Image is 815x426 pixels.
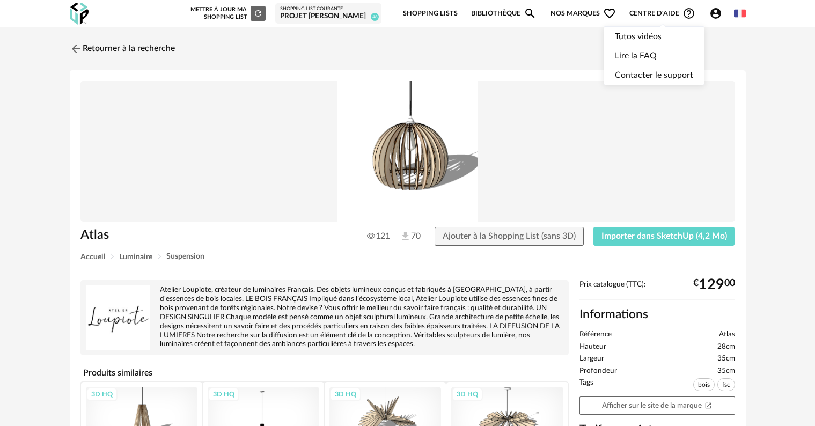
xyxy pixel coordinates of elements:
img: fr [734,8,746,19]
img: Téléchargements [400,231,411,242]
span: Heart Outline icon [603,7,616,20]
img: brand logo [86,285,150,350]
a: BibliothèqueMagnify icon [471,1,537,26]
span: Centre d'aideHelp Circle Outline icon [629,7,695,20]
span: Account Circle icon [709,7,722,20]
span: 129 [699,281,724,289]
div: 3D HQ [452,387,483,401]
span: 28cm [717,342,735,352]
div: Shopping List courante [280,6,377,12]
span: 35cm [717,354,735,364]
span: Help Circle Outline icon [682,7,695,20]
a: Shopping List courante Projet [PERSON_NAME] 48 [280,6,377,21]
span: Hauteur [579,342,606,352]
span: Open In New icon [704,401,712,409]
div: 3D HQ [86,387,118,401]
div: Mettre à jour ma Shopping List [188,6,266,21]
span: 121 [367,231,390,241]
a: Shopping Lists [403,1,458,26]
h2: Informations [579,307,735,322]
span: Nos marques [550,1,616,26]
span: Référence [579,330,612,340]
span: Luminaire [119,253,152,261]
div: Projet [PERSON_NAME] [280,12,377,21]
img: svg+xml;base64,PHN2ZyB3aWR0aD0iMjQiIGhlaWdodD0iMjQiIHZpZXdCb3g9IjAgMCAyNCAyNCIgZmlsbD0ibm9uZSIgeG... [70,42,83,55]
a: Tutos vidéos [615,27,693,46]
a: Retourner à la recherche [70,37,175,61]
span: Accueil [80,253,105,261]
span: 48 [371,13,379,21]
h4: Produits similaires [80,365,569,381]
h1: Atlas [80,227,347,244]
button: Ajouter à la Shopping List (sans 3D) [435,227,584,246]
div: Atelier Loupiote, créateur de luminaires Français. Des objets lumineux conçus et fabriqués à [GEO... [86,285,563,349]
img: OXP [70,3,89,25]
a: Contacter le support [615,65,693,85]
span: 70 [400,231,415,243]
div: Breadcrumb [80,253,735,261]
a: Afficher sur le site de la marqueOpen In New icon [579,396,735,415]
span: Suspension [166,253,204,260]
span: bois [693,378,715,391]
span: Account Circle icon [709,7,727,20]
img: Product pack shot [80,81,735,222]
div: Prix catalogue (TTC): [579,280,735,300]
span: Profondeur [579,366,617,376]
span: Atlas [719,330,735,340]
span: Importer dans SketchUp (4,2 Mo) [601,232,727,240]
span: fsc [717,378,735,391]
button: Importer dans SketchUp (4,2 Mo) [593,227,735,246]
span: Refresh icon [253,10,263,16]
div: 3D HQ [330,387,361,401]
div: 3D HQ [208,387,239,401]
span: Tags [579,378,593,394]
span: Magnify icon [524,7,537,20]
div: € 00 [693,281,735,289]
span: Ajouter à la Shopping List (sans 3D) [443,232,576,240]
span: Largeur [579,354,604,364]
span: 35cm [717,366,735,376]
a: Lire la FAQ [615,46,693,65]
